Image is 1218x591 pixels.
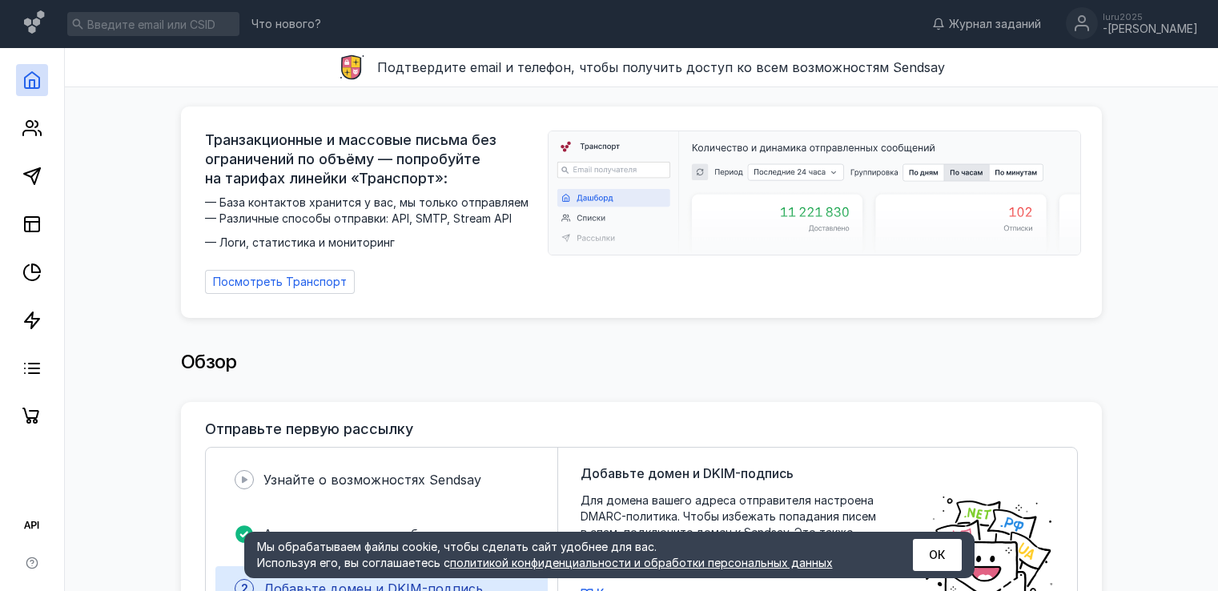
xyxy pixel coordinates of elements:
h3: Отправьте первую рассылку [205,421,413,437]
span: Журнал заданий [949,16,1041,32]
span: Узнайте о возможностях Sendsay [263,472,481,488]
a: Что нового? [243,18,329,30]
div: luru2025 [1103,12,1198,22]
a: Посмотреть Транспорт [205,270,355,294]
input: Введите email или CSID [67,12,239,36]
a: политикой конфиденциальности и обработки персональных данных [450,556,833,569]
div: Мы обрабатываем файлы cookie, чтобы сделать сайт удобнее для вас. Используя его, вы соглашаетесь c [257,539,874,571]
span: Что нового? [251,18,321,30]
img: dashboard-transport-banner [549,131,1080,255]
span: — База контактов хранится у вас, мы только отправляем — Различные способы отправки: API, SMTP, St... [205,195,538,251]
span: Добавьте домен и DKIM-подпись [581,464,794,483]
span: Адрес отправителя добавлен [263,526,456,542]
span: Для домена вашего адреса отправителя настроена DMARC-политика. Чтобы избежать попадания писем в с... [581,492,901,573]
span: Обзор [181,350,237,373]
a: Журнал заданий [924,16,1049,32]
div: -[PERSON_NAME] [1103,22,1198,36]
span: Посмотреть Транспорт [213,275,347,289]
button: ОК [913,539,962,571]
span: Транзакционные и массовые письма без ограничений по объёму — попробуйте на тарифах линейки «Транс... [205,131,538,188]
span: Подтвердите email и телефон, чтобы получить доступ ко всем возможностям Sendsay [377,59,945,75]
